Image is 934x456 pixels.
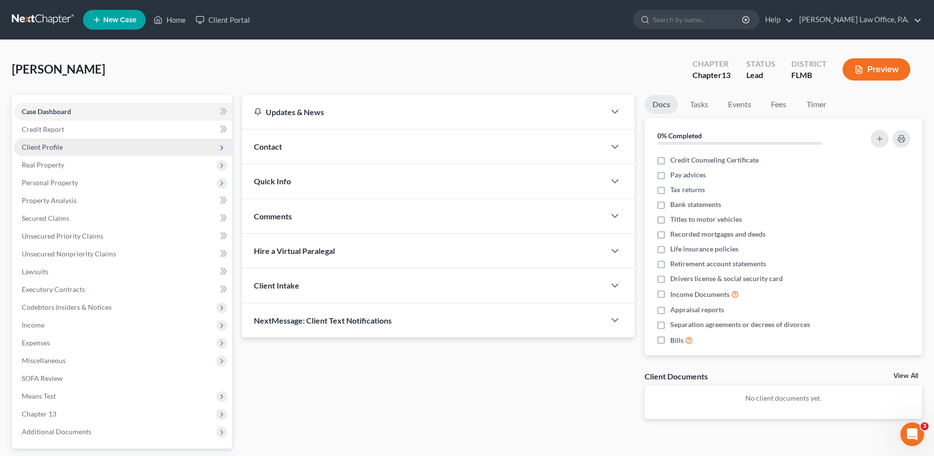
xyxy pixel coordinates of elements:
span: Client Profile [22,143,63,151]
span: Codebtors Insiders & Notices [22,303,112,311]
span: Property Analysis [22,196,77,205]
span: Bank statements [670,200,721,209]
div: Updates & News [254,107,593,117]
span: [PERSON_NAME] [12,62,105,76]
span: Income [22,321,44,329]
span: Expenses [22,338,50,347]
input: Search by name... [653,10,743,29]
span: Lawsuits [22,267,48,276]
span: Personal Property [22,178,78,187]
a: View All [893,373,918,379]
span: Life insurance policies [670,244,738,254]
span: Titles to motor vehicles [670,214,742,224]
strong: 0% Completed [657,131,702,140]
span: 3 [921,422,929,430]
div: Lead [746,70,775,81]
a: Unsecured Priority Claims [14,227,232,245]
a: Credit Report [14,121,232,138]
div: Chapter [692,58,731,70]
a: Events [720,95,759,114]
span: Retirement account statements [670,259,766,269]
a: Home [149,11,191,29]
span: Recorded mortgages and deeds [670,229,766,239]
div: Status [746,58,775,70]
span: SOFA Review [22,374,63,382]
span: Separation agreements or decrees of divorces [670,320,810,330]
span: Executory Contracts [22,285,85,293]
span: Unsecured Nonpriority Claims [22,249,116,258]
a: SOFA Review [14,370,232,387]
span: Real Property [22,161,64,169]
span: Client Intake [254,281,299,290]
a: Property Analysis [14,192,232,209]
span: Quick Info [254,176,291,186]
span: Appraisal reports [670,305,724,315]
span: Comments [254,211,292,221]
div: Chapter [692,70,731,81]
div: Client Documents [645,371,708,381]
a: Help [760,11,793,29]
span: Drivers license & social security card [670,274,783,284]
a: Docs [645,95,678,114]
a: [PERSON_NAME] Law Office, P.A. [794,11,922,29]
span: 13 [722,70,731,80]
p: No client documents yet. [652,393,914,403]
span: New Case [103,16,136,24]
div: FLMB [791,70,827,81]
span: Pay advices [670,170,706,180]
span: Credit Report [22,125,64,133]
a: Secured Claims [14,209,232,227]
a: Case Dashboard [14,103,232,121]
span: Income Documents [670,290,730,299]
iframe: Intercom live chat [900,422,924,446]
span: Bills [670,335,684,345]
span: Secured Claims [22,214,69,222]
button: Preview [843,58,910,81]
a: Tasks [682,95,716,114]
div: District [791,58,827,70]
span: Miscellaneous [22,356,66,365]
a: Timer [799,95,834,114]
a: Lawsuits [14,263,232,281]
span: Contact [254,142,282,151]
span: Chapter 13 [22,410,56,418]
span: Means Test [22,392,56,400]
span: Tax returns [670,185,705,195]
a: Fees [763,95,795,114]
a: Executory Contracts [14,281,232,298]
a: Unsecured Nonpriority Claims [14,245,232,263]
span: Credit Counseling Certificate [670,155,759,165]
span: Unsecured Priority Claims [22,232,103,240]
span: NextMessage: Client Text Notifications [254,316,392,325]
span: Case Dashboard [22,107,71,116]
span: Additional Documents [22,427,91,436]
a: Client Portal [191,11,255,29]
span: Hire a Virtual Paralegal [254,246,335,255]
